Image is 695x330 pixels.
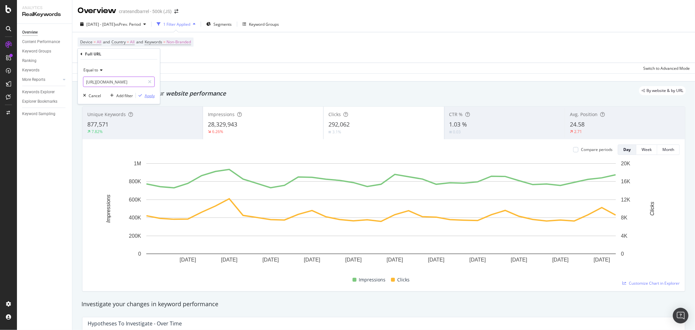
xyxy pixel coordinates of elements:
[22,89,55,96] div: Keywords Explorer
[106,195,111,223] text: Impressions
[22,57,67,64] a: Ranking
[163,39,166,45] span: =
[22,38,67,45] a: Content Performance
[22,67,39,74] div: Keywords
[22,98,57,105] div: Explorer Bookmarks
[359,276,386,284] span: Impressions
[398,276,410,284] span: Clicks
[89,93,101,98] div: Cancel
[81,300,686,308] div: Investigate your changes in keyword performance
[639,86,686,95] div: legacy label
[136,39,143,45] span: and
[108,92,133,99] button: Add filter
[78,5,116,16] div: Overview
[574,129,582,134] div: 2.71
[83,67,98,73] span: Equal to
[88,160,674,273] svg: A chart.
[345,257,362,263] text: [DATE]
[78,19,149,29] button: [DATE] - [DATE]vsPrev. Period
[129,179,141,184] text: 800K
[249,22,279,27] div: Keyword Groups
[304,257,320,263] text: [DATE]
[116,93,133,98] div: Add filter
[449,120,467,128] span: 1.03 %
[240,19,282,29] button: Keyword Groups
[111,39,126,45] span: Country
[86,22,115,27] span: [DATE] - [DATE]
[145,93,155,98] div: Apply
[87,111,126,117] span: Unique Keywords
[570,111,598,117] span: Avg. Position
[88,320,182,327] div: Hypotheses to Investigate - Over Time
[621,197,630,202] text: 12K
[650,202,655,216] text: Clicks
[581,147,613,152] div: Compare periods
[136,92,155,99] button: Apply
[328,131,331,133] img: Equal
[22,57,36,64] div: Ranking
[204,19,234,29] button: Segments
[22,67,67,74] a: Keywords
[428,257,444,263] text: [DATE]
[449,111,463,117] span: CTR %
[208,120,237,128] span: 28,329,943
[552,257,569,263] text: [DATE]
[22,76,61,83] a: More Reports
[103,39,110,45] span: and
[328,120,350,128] span: 292,062
[129,233,141,239] text: 200K
[180,257,196,263] text: [DATE]
[387,257,403,263] text: [DATE]
[22,111,67,117] a: Keyword Sampling
[87,120,109,128] span: 877,571
[646,89,683,93] span: By website & by URL
[80,92,101,99] button: Cancel
[154,19,198,29] button: 1 Filter Applied
[629,280,680,286] span: Customize Chart in Explorer
[129,197,141,202] text: 600K
[22,48,51,55] div: Keyword Groups
[453,129,461,135] div: 0.03
[208,111,235,117] span: Impressions
[221,257,237,263] text: [DATE]
[332,129,341,135] div: 3.1%
[22,38,60,45] div: Content Performance
[621,215,628,220] text: 8K
[621,161,630,166] text: 20K
[22,48,67,55] a: Keyword Groups
[145,39,162,45] span: Keywords
[213,22,232,27] span: Segments
[22,29,67,36] a: Overview
[22,11,67,18] div: RealKeywords
[174,9,178,14] div: arrow-right-arrow-left
[621,233,628,239] text: 4K
[621,179,630,184] text: 16K
[328,111,341,117] span: Clicks
[129,215,141,220] text: 400K
[115,22,141,27] span: vs Prev. Period
[167,37,191,47] span: Non-Branded
[262,257,279,263] text: [DATE]
[85,51,101,57] div: Full URL
[92,129,103,134] div: 7.82%
[94,39,96,45] span: =
[470,257,486,263] text: [DATE]
[511,257,527,263] text: [DATE]
[127,39,129,45] span: =
[622,280,680,286] a: Customize Chart in Explorer
[662,147,674,152] div: Month
[22,89,67,96] a: Keywords Explorer
[22,5,67,11] div: Analytics
[80,39,93,45] span: Device
[618,144,636,155] button: Day
[621,251,624,257] text: 0
[22,76,45,83] div: More Reports
[570,120,585,128] span: 24.58
[643,66,690,71] div: Switch to Advanced Mode
[119,8,172,15] div: crateandbarrel - 500k (JS)
[641,63,690,73] button: Switch to Advanced Mode
[97,37,101,47] span: All
[130,37,135,47] span: All
[673,308,688,323] div: Open Intercom Messenger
